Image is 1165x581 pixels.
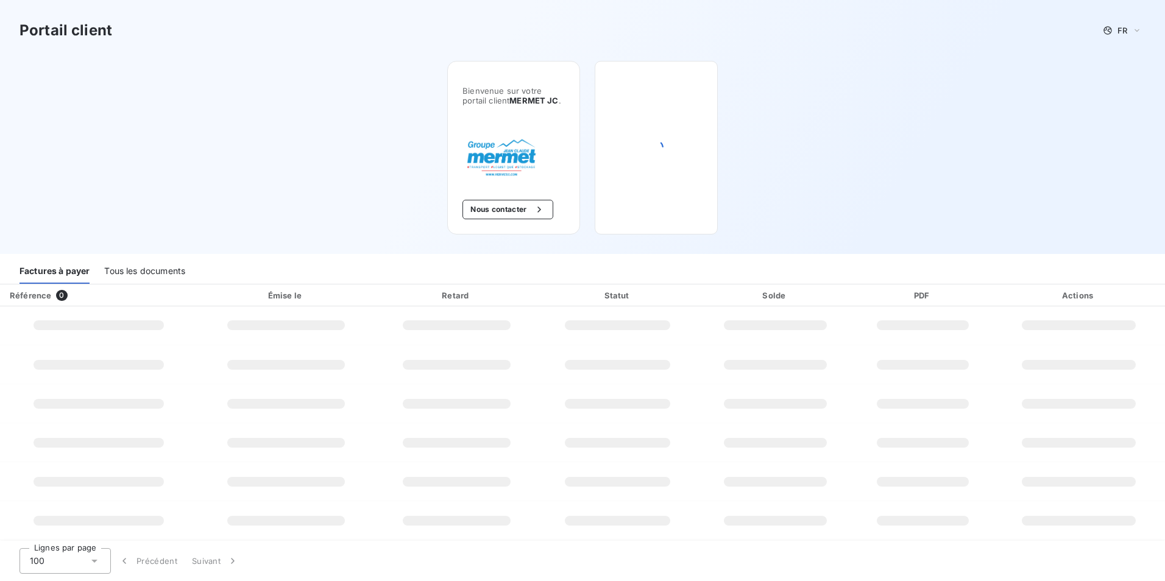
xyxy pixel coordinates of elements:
[377,289,536,301] div: Retard
[56,290,67,301] span: 0
[19,19,112,41] h3: Portail client
[200,289,373,301] div: Émise le
[462,135,540,180] img: Company logo
[10,290,51,300] div: Référence
[111,548,185,574] button: Précédent
[855,289,990,301] div: PDF
[462,200,553,219] button: Nous contacter
[104,258,185,284] div: Tous les documents
[540,289,695,301] div: Statut
[1117,26,1127,35] span: FR
[509,96,558,105] span: MERMET JC
[30,555,44,567] span: 100
[462,86,565,105] span: Bienvenue sur votre portail client .
[185,548,246,574] button: Suivant
[995,289,1163,301] div: Actions
[19,258,90,284] div: Factures à payer
[700,289,851,301] div: Solde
